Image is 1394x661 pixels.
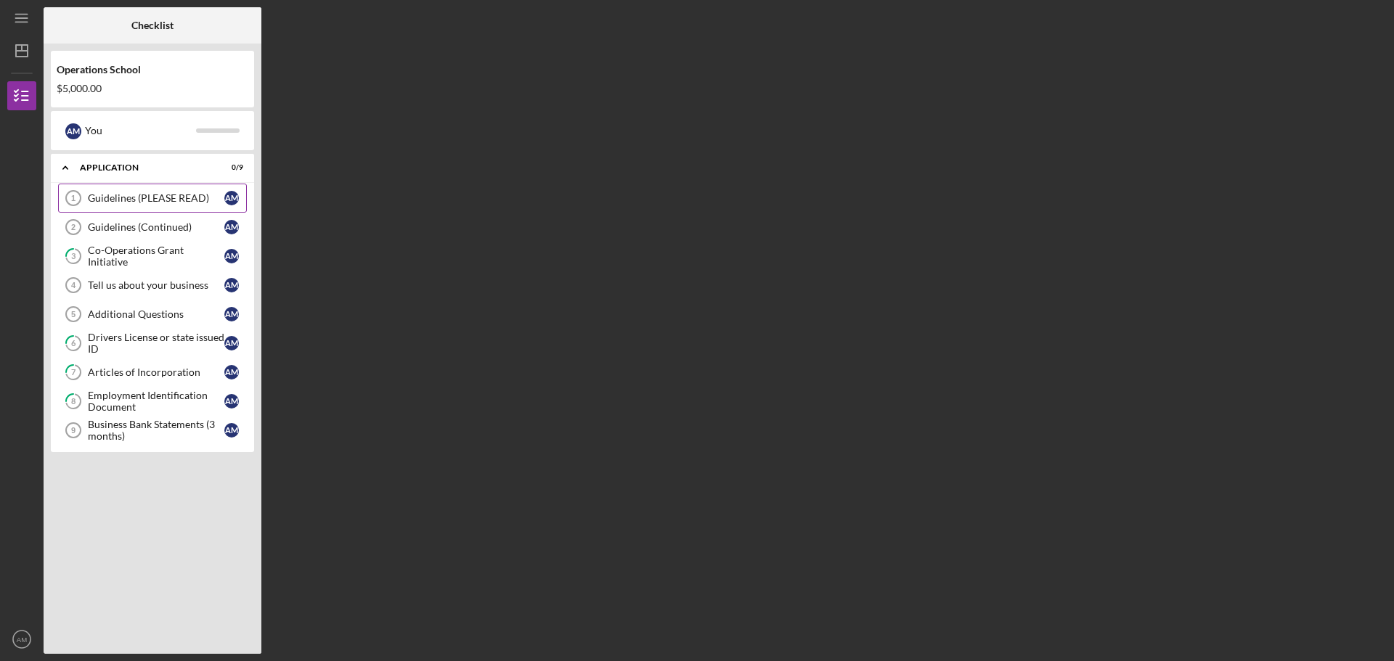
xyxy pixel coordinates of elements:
[71,397,76,406] tspan: 8
[58,387,247,416] a: 8Employment Identification DocumentAM
[17,636,27,644] text: AM
[58,358,247,387] a: 7Articles of IncorporationAM
[71,368,76,377] tspan: 7
[88,332,224,355] div: Drivers License or state issued ID
[58,184,247,213] a: 1Guidelines (PLEASE READ)AM
[71,223,76,231] tspan: 2
[57,64,248,75] div: Operations School
[217,163,243,172] div: 0 / 9
[224,249,239,263] div: A M
[71,194,76,202] tspan: 1
[65,123,81,139] div: A M
[224,336,239,350] div: A M
[85,118,196,143] div: You
[7,625,36,654] button: AM
[88,245,224,268] div: Co-Operations Grant Initiative
[58,416,247,445] a: 9Business Bank Statements (3 months)AM
[80,163,207,172] div: Application
[71,281,76,290] tspan: 4
[224,394,239,408] div: A M
[224,423,239,438] div: A M
[58,213,247,242] a: 2Guidelines (Continued)AM
[224,365,239,379] div: A M
[88,221,224,233] div: Guidelines (Continued)
[58,242,247,271] a: 3Co-Operations Grant InitiativeAM
[57,83,248,94] div: $5,000.00
[71,252,76,261] tspan: 3
[71,426,76,435] tspan: 9
[224,307,239,321] div: A M
[58,300,247,329] a: 5Additional QuestionsAM
[88,308,224,320] div: Additional Questions
[88,419,224,442] div: Business Bank Statements (3 months)
[88,279,224,291] div: Tell us about your business
[224,220,239,234] div: A M
[224,191,239,205] div: A M
[58,329,247,358] a: 6Drivers License or state issued IDAM
[131,20,174,31] b: Checklist
[71,339,76,348] tspan: 6
[88,390,224,413] div: Employment Identification Document
[71,310,76,319] tspan: 5
[88,192,224,204] div: Guidelines (PLEASE READ)
[88,366,224,378] div: Articles of Incorporation
[58,271,247,300] a: 4Tell us about your businessAM
[224,278,239,292] div: A M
